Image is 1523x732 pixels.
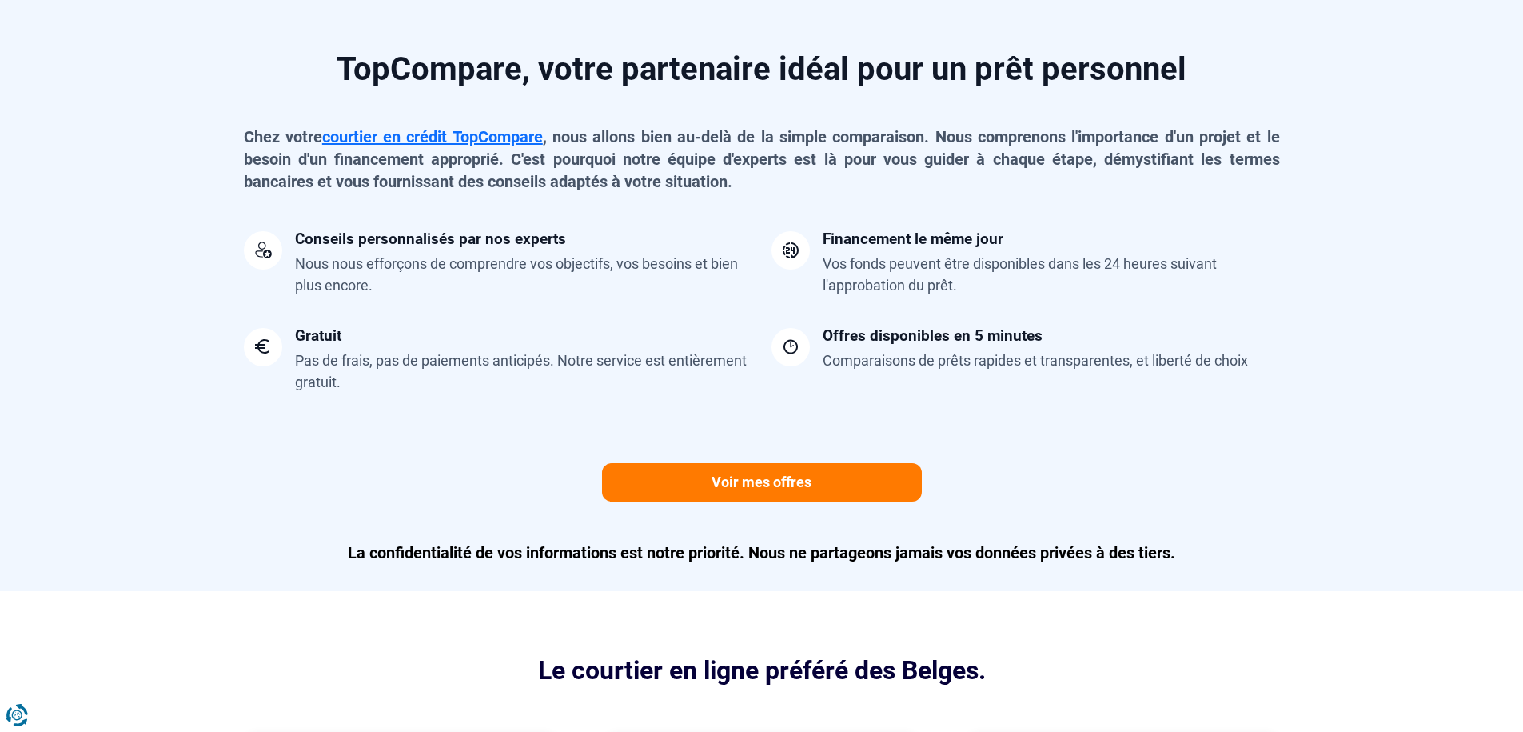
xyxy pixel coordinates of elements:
h2: Le courtier en ligne préféré des Belges. [244,655,1280,686]
div: Gratuit [295,328,341,343]
h2: TopCompare, votre partenaire idéal pour un prêt personnel [244,54,1280,86]
div: Financement le même jour [823,231,1003,246]
a: Voir mes offres [602,463,922,502]
p: La confidentialité de vos informations est notre priorité. Nous ne partageons jamais vos données ... [244,542,1280,564]
p: Chez votre , nous allons bien au-delà de la simple comparaison. Nous comprenons l'importance d'un... [244,126,1280,193]
a: courtier en crédit TopCompare [322,127,543,146]
div: Vos fonds peuvent être disponibles dans les 24 heures suivant l'approbation du prêt. [823,253,1280,296]
div: Comparaisons de prêts rapides et transparentes, et liberté de choix [823,350,1248,371]
div: Nous nous efforçons de comprendre vos objectifs, vos besoins et bien plus encore. [295,253,752,296]
div: Pas de frais, pas de paiements anticipés. Notre service est entièrement gratuit. [295,350,752,393]
div: Offres disponibles en 5 minutes [823,328,1043,343]
div: Conseils personnalisés par nos experts [295,231,566,246]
